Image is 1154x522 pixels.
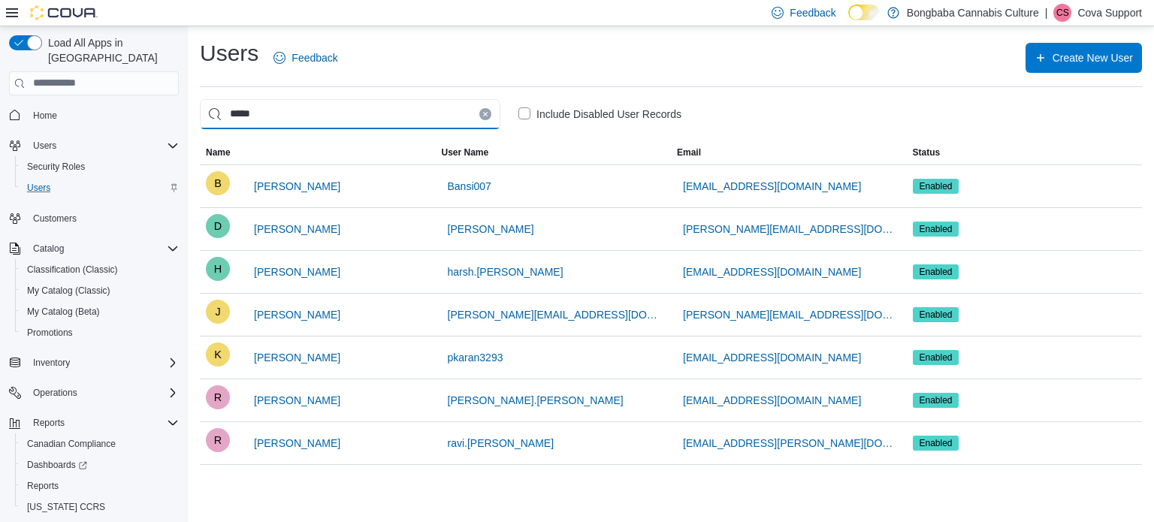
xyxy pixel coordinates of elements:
a: Customers [27,210,83,228]
button: [PERSON_NAME] [248,257,346,287]
a: Reports [21,477,65,495]
span: My Catalog (Beta) [21,303,179,321]
span: [EMAIL_ADDRESS][DOMAIN_NAME] [683,393,861,408]
button: Reports [3,412,185,433]
button: Users [3,135,185,156]
span: Load All Apps in [GEOGRAPHIC_DATA] [42,35,179,65]
button: Customers [3,207,185,229]
span: Enabled [920,394,953,407]
div: Cova Support [1053,4,1071,22]
span: Canadian Compliance [21,435,179,453]
span: Classification (Classic) [21,261,179,279]
a: Canadian Compliance [21,435,122,453]
span: [EMAIL_ADDRESS][DOMAIN_NAME] [683,264,861,279]
span: Email [677,146,701,158]
button: Operations [27,384,83,402]
span: Status [913,146,941,158]
span: Feedback [790,5,835,20]
span: Security Roles [27,161,85,173]
button: Home [3,104,185,126]
button: Catalog [3,238,185,259]
button: ravi.[PERSON_NAME] [442,428,560,458]
button: [EMAIL_ADDRESS][DOMAIN_NAME] [677,171,867,201]
span: Enabled [913,179,959,194]
span: Promotions [27,327,73,339]
button: [PERSON_NAME] [248,385,346,415]
div: Jenny [206,300,230,324]
span: Promotions [21,324,179,342]
span: harsh.[PERSON_NAME] [448,264,563,279]
span: Users [21,179,179,197]
a: Feedback [267,43,343,73]
input: Dark Mode [848,5,880,20]
span: Enabled [913,222,959,237]
label: Include Disabled User Records [518,105,681,123]
span: Inventory [27,354,179,372]
span: R [214,428,222,452]
a: Dashboards [15,454,185,475]
span: Enabled [920,308,953,321]
button: Inventory [3,352,185,373]
button: [PERSON_NAME][EMAIL_ADDRESS][DOMAIN_NAME] [442,300,666,330]
button: [PERSON_NAME] [442,214,540,244]
span: [PERSON_NAME] [254,307,340,322]
span: Bansi007 [448,179,491,194]
span: Users [27,137,179,155]
span: [US_STATE] CCRS [27,501,105,513]
span: My Catalog (Beta) [27,306,100,318]
span: Customers [33,213,77,225]
div: Bansi [206,171,230,195]
span: [PERSON_NAME].[PERSON_NAME] [448,393,624,408]
button: My Catalog (Classic) [15,280,185,301]
button: [EMAIL_ADDRESS][DOMAIN_NAME] [677,385,867,415]
p: | [1045,4,1048,22]
span: CS [1056,4,1069,22]
span: Enabled [920,222,953,236]
span: Name [206,146,231,158]
span: Reports [27,480,59,492]
span: [EMAIL_ADDRESS][DOMAIN_NAME] [683,179,861,194]
button: [PERSON_NAME] [248,171,346,201]
button: [PERSON_NAME] [248,342,346,373]
span: [PERSON_NAME] [254,350,340,365]
span: ravi.[PERSON_NAME] [448,436,554,451]
button: Inventory [27,354,76,372]
a: Home [27,107,63,125]
div: Dharmendra [206,214,230,238]
button: [EMAIL_ADDRESS][PERSON_NAME][DOMAIN_NAME] [677,428,901,458]
button: Bansi007 [442,171,497,201]
button: pkaran3293 [442,342,509,373]
button: Users [27,137,62,155]
span: H [214,257,222,281]
span: Washington CCRS [21,498,179,516]
button: My Catalog (Beta) [15,301,185,322]
button: Clear input [479,108,491,120]
span: K [214,342,222,367]
button: [PERSON_NAME] [248,428,346,458]
span: Operations [33,387,77,399]
span: Reports [27,414,179,432]
span: Customers [27,209,179,228]
span: Enabled [920,265,953,279]
button: [PERSON_NAME][EMAIL_ADDRESS][DOMAIN_NAME] [677,300,901,330]
span: Users [27,182,50,194]
span: Enabled [920,351,953,364]
p: Cova Support [1077,4,1142,22]
span: Create New User [1053,50,1133,65]
button: [EMAIL_ADDRESS][DOMAIN_NAME] [677,342,867,373]
span: [PERSON_NAME][EMAIL_ADDRESS][DOMAIN_NAME] [448,307,660,322]
button: harsh.[PERSON_NAME] [442,257,569,287]
a: Security Roles [21,158,91,176]
span: J [215,300,220,324]
span: Enabled [913,307,959,322]
span: [EMAIL_ADDRESS][PERSON_NAME][DOMAIN_NAME] [683,436,895,451]
span: [PERSON_NAME] [254,222,340,237]
a: Dashboards [21,456,93,474]
span: Reports [33,417,65,429]
button: [US_STATE] CCRS [15,496,185,517]
span: Enabled [920,436,953,450]
a: Classification (Classic) [21,261,124,279]
button: [EMAIL_ADDRESS][DOMAIN_NAME] [677,257,867,287]
button: Operations [3,382,185,403]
